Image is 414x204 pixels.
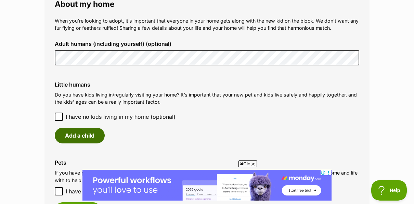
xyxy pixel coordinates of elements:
p: When you’re looking to adopt, it’s important that everyone in your home gets along with the new k... [55,17,359,32]
span: I have no pets in my home, but I really want to change that! (optional) [66,187,245,195]
label: Pets [55,160,359,166]
p: Do you have kids living in/regularly visiting your home? It’s important that your new pet and kid... [55,91,359,106]
iframe: Help Scout Beacon - Open [371,180,407,201]
label: Adult humans (including yourself) (optional) [55,41,359,47]
iframe: Advertisement [82,170,332,201]
span: Close [238,160,257,167]
p: If you have pets already, you’ll want to make sure they’ll love your new pet. Tell us more about ... [55,169,359,184]
span: I have no kids living in my home (optional) [66,113,176,121]
label: Little humans [55,81,359,88]
button: Add a child [55,128,105,143]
